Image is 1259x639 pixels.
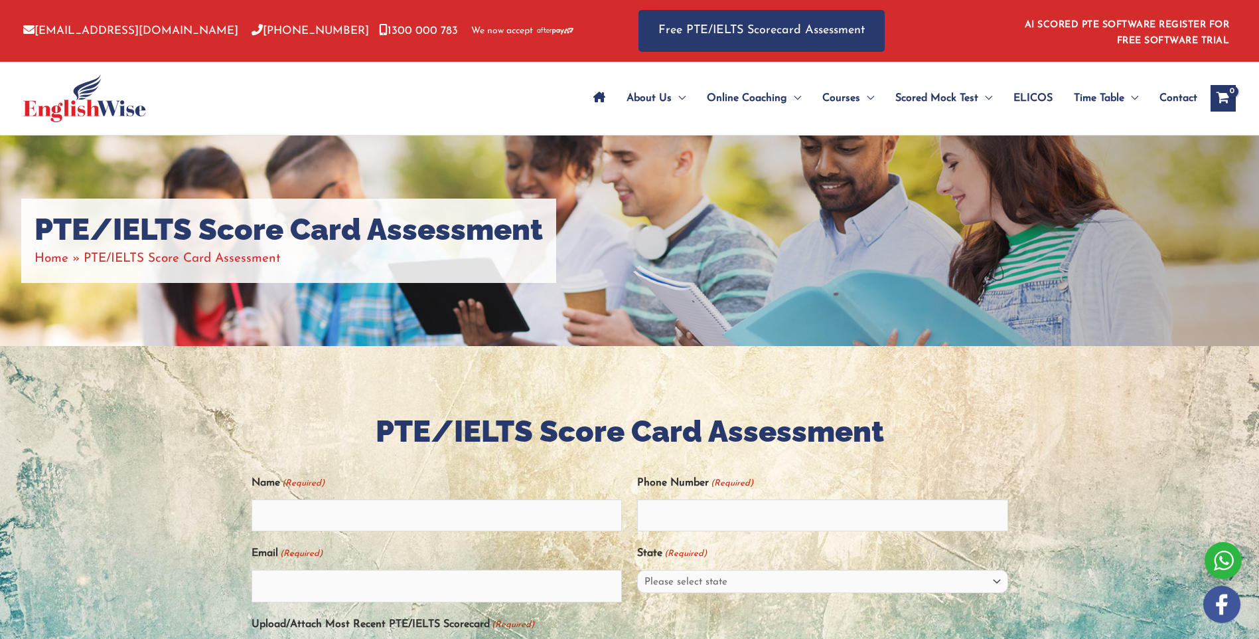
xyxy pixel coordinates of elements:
[379,25,458,37] a: 1300 000 783
[812,75,885,122] a: CoursesMenu Toggle
[35,252,68,265] a: Home
[638,10,885,52] a: Free PTE/IELTS Scorecard Assessment
[616,75,696,122] a: About UsMenu Toggle
[627,75,672,122] span: About Us
[1025,20,1230,46] a: AI SCORED PTE SOFTWARE REGISTER FOR FREE SOFTWARE TRIAL
[35,248,543,270] nav: Breadcrumbs
[583,75,1197,122] nav: Site Navigation: Main Menu
[537,27,573,35] img: Afterpay-Logo
[1203,586,1240,623] img: white-facebook.png
[1159,75,1197,122] span: Contact
[252,412,1008,452] h2: PTE/IELTS Score Card Assessment
[84,252,281,265] span: PTE/IELTS Score Card Assessment
[23,25,238,37] a: [EMAIL_ADDRESS][DOMAIN_NAME]
[710,472,754,494] span: (Required)
[978,75,992,122] span: Menu Toggle
[1063,75,1149,122] a: Time TableMenu Toggle
[252,472,325,494] label: Name
[707,75,787,122] span: Online Coaching
[35,212,543,248] h1: PTE/IELTS Score Card Assessment
[252,543,323,565] label: Email
[252,614,534,636] label: Upload/Attach Most Recent PTE/IELTS Scorecard
[1124,75,1138,122] span: Menu Toggle
[822,75,860,122] span: Courses
[23,74,146,122] img: cropped-ew-logo
[1211,85,1236,112] a: View Shopping Cart, empty
[1003,75,1063,122] a: ELICOS
[490,614,534,636] span: (Required)
[1017,9,1236,52] aside: Header Widget 1
[281,472,325,494] span: (Required)
[471,25,533,38] span: We now accept
[664,543,707,565] span: (Required)
[1074,75,1124,122] span: Time Table
[787,75,801,122] span: Menu Toggle
[252,25,369,37] a: [PHONE_NUMBER]
[860,75,874,122] span: Menu Toggle
[279,543,323,565] span: (Required)
[1149,75,1197,122] a: Contact
[696,75,812,122] a: Online CoachingMenu Toggle
[637,472,753,494] label: Phone Number
[895,75,978,122] span: Scored Mock Test
[885,75,1003,122] a: Scored Mock TestMenu Toggle
[1013,75,1053,122] span: ELICOS
[637,543,707,565] label: State
[672,75,686,122] span: Menu Toggle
